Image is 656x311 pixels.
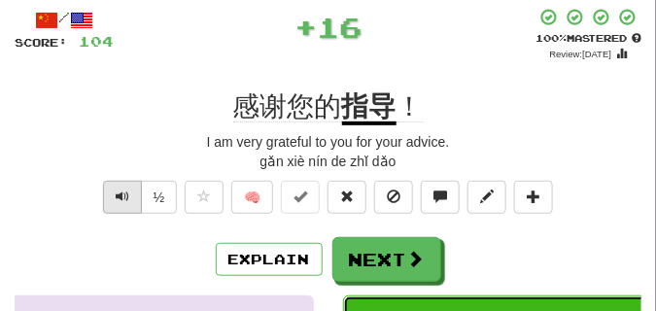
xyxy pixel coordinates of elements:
button: ½ [141,181,178,214]
button: Favorite sentence (alt+f) [185,181,224,214]
span: + [295,8,318,47]
div: / [15,8,114,32]
span: ！ [397,91,424,122]
div: Mastered [535,31,641,45]
span: 感谢您的 [233,91,342,122]
span: Score: [15,36,67,49]
button: 🧠 [231,181,273,214]
span: 100 % [535,32,567,44]
button: Explain [216,243,323,276]
div: I am very grateful to you for your advice. [15,132,641,152]
button: Discuss sentence (alt+u) [421,181,460,214]
div: Text-to-speech controls [99,181,178,224]
span: 104 [79,33,114,50]
span: 16 [318,11,363,44]
div: gǎn xiè nín de zhǐ dǎo [15,152,641,171]
button: Add to collection (alt+a) [514,181,553,214]
button: Edit sentence (alt+d) [467,181,506,214]
button: Reset to 0% Mastered (alt+r) [328,181,366,214]
button: Set this sentence to 100% Mastered (alt+m) [281,181,320,214]
small: Review: [DATE] [550,49,612,59]
button: Next [332,237,441,282]
button: Play sentence audio (ctl+space) [103,181,142,214]
button: Ignore sentence (alt+i) [374,181,413,214]
u: 指导 [342,91,397,125]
